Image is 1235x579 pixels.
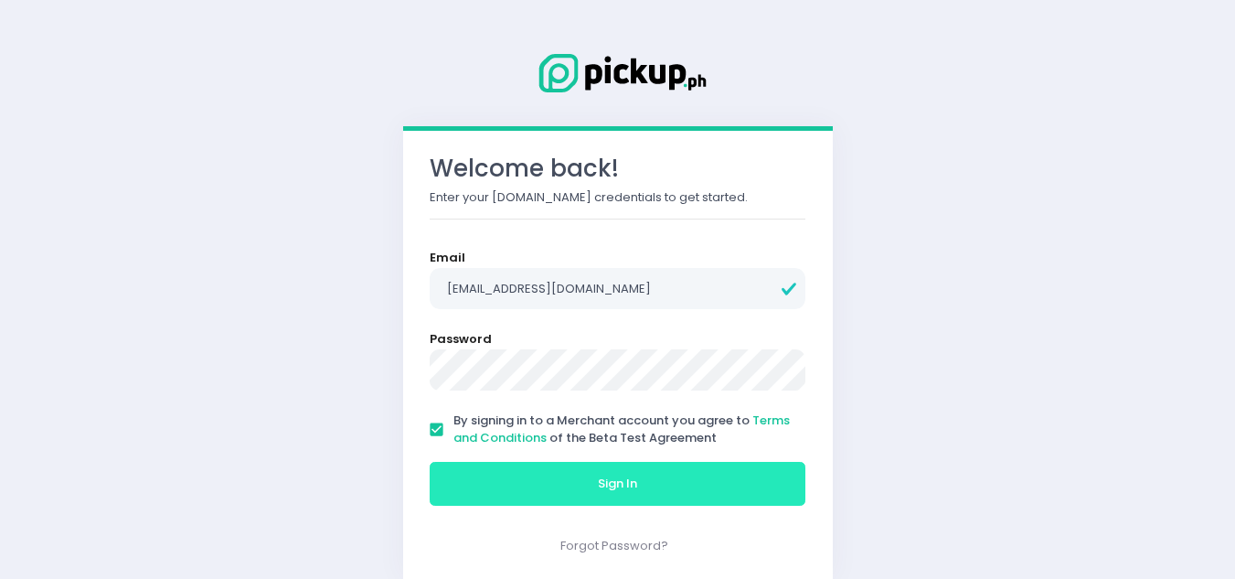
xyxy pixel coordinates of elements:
a: Terms and Conditions [453,412,790,447]
span: Sign In [598,475,637,492]
p: Enter your [DOMAIN_NAME] credentials to get started. [430,188,806,207]
img: Logo [527,50,709,96]
span: By signing in to a Merchant account you agree to of the Beta Test Agreement [453,412,790,447]
a: Forgot Password? [560,537,668,554]
input: Email [430,268,806,310]
label: Email [430,249,465,267]
label: Password [430,330,492,348]
h3: Welcome back! [430,155,806,183]
button: Sign In [430,462,806,506]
